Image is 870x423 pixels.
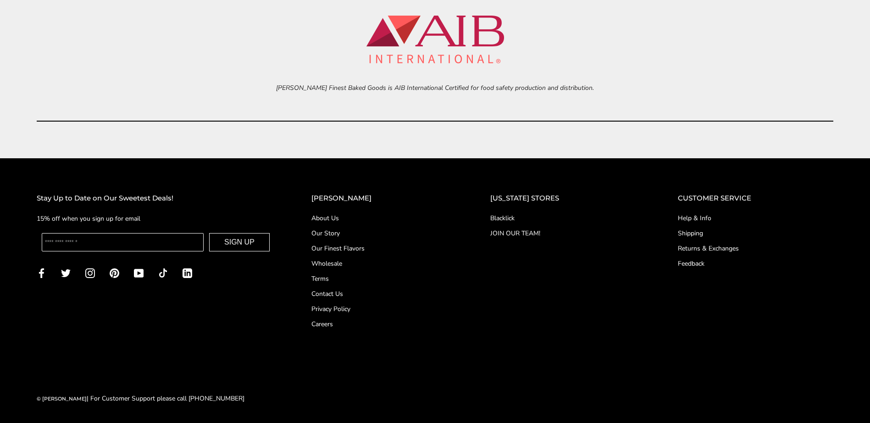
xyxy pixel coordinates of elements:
[311,319,454,329] a: Careers
[158,267,168,278] a: TikTok
[61,267,71,278] a: Twitter
[42,233,204,251] input: Enter your email
[311,244,454,253] a: Our Finest Flavors
[678,193,833,204] h2: CUSTOMER SERVICE
[678,259,833,268] a: Feedback
[37,213,275,224] p: 15% off when you sign up for email
[37,193,275,204] h2: Stay Up to Date on Our Sweetest Deals!
[678,213,833,223] a: Help & Info
[366,16,504,63] img: aib-logo.webp
[311,259,454,268] a: Wholesale
[490,228,641,238] a: JOIN OUR TEAM!
[311,213,454,223] a: About Us
[311,228,454,238] a: Our Story
[134,267,144,278] a: YouTube
[209,233,270,251] button: SIGN UP
[276,83,594,92] i: [PERSON_NAME] Finest Baked Goods is AIB International Certified for food safety production and di...
[490,193,641,204] h2: [US_STATE] STORES
[678,244,833,253] a: Returns & Exchanges
[37,395,87,402] a: © [PERSON_NAME]
[110,267,119,278] a: Pinterest
[37,267,46,278] a: Facebook
[678,228,833,238] a: Shipping
[85,267,95,278] a: Instagram
[311,274,454,284] a: Terms
[490,213,641,223] a: Blacklick
[183,267,192,278] a: LinkedIn
[311,304,454,314] a: Privacy Policy
[311,193,454,204] h2: [PERSON_NAME]
[311,289,454,299] a: Contact Us
[37,393,244,404] div: | For Customer Support please call [PHONE_NUMBER]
